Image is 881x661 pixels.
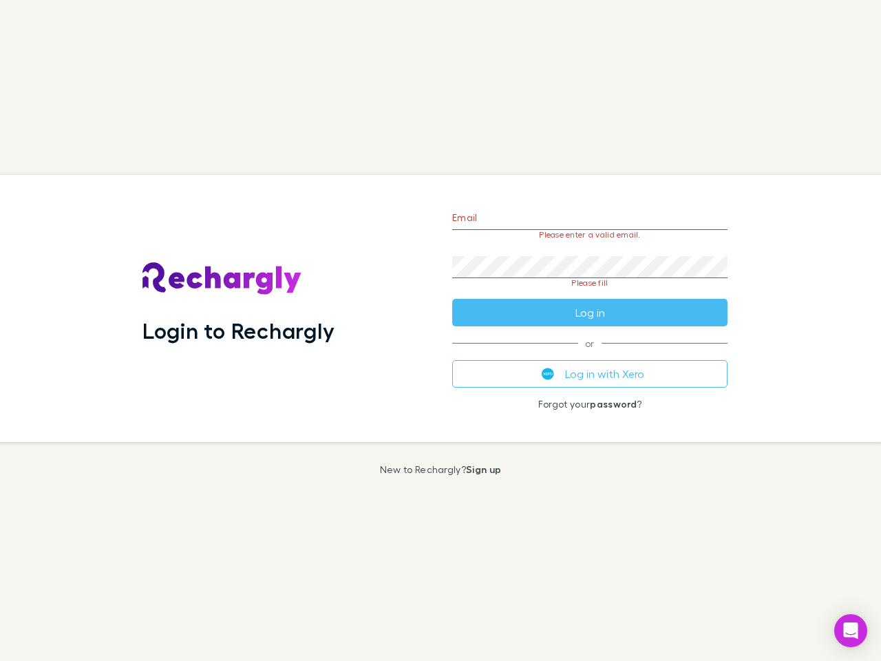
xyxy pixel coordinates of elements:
button: Log in with Xero [452,360,728,388]
h1: Login to Rechargly [142,317,335,344]
img: Xero's logo [542,368,554,380]
div: Open Intercom Messenger [834,614,867,647]
button: Log in [452,299,728,326]
p: Forgot your ? [452,399,728,410]
p: Please enter a valid email. [452,230,728,240]
p: New to Rechargly? [380,464,502,475]
img: Rechargly's Logo [142,262,302,295]
a: password [590,398,637,410]
a: Sign up [466,463,501,475]
p: Please fill [452,278,728,288]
